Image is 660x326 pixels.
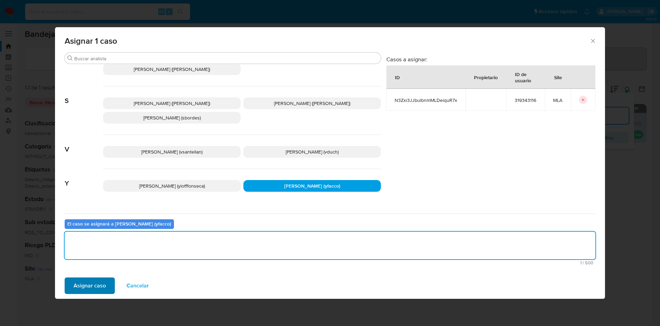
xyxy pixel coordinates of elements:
[67,220,171,227] b: El caso se asignará a [PERSON_NAME] (yfacco)
[387,69,408,85] div: ID
[466,69,506,85] div: Propietario
[243,180,381,192] div: [PERSON_NAME] (yfacco)
[243,97,381,109] div: [PERSON_NAME] ([PERSON_NAME])
[590,38,596,44] button: Cerrar ventana
[274,100,350,107] span: [PERSON_NAME] ([PERSON_NAME])
[515,97,537,103] span: 319343116
[243,146,381,158] div: [PERSON_NAME] (vduch)
[65,169,103,188] span: Y
[134,100,210,107] span: [PERSON_NAME] ([PERSON_NAME])
[286,148,339,155] span: [PERSON_NAME] (vduch)
[103,63,241,75] div: [PERSON_NAME] ([PERSON_NAME])
[67,55,73,61] button: Buscar
[134,66,210,73] span: [PERSON_NAME] ([PERSON_NAME])
[579,96,587,104] button: icon-button
[55,27,605,299] div: assign-modal
[65,277,115,294] button: Asignar caso
[65,86,103,105] span: S
[386,56,595,63] h3: Casos a asignar:
[118,277,158,294] button: Cancelar
[395,97,457,103] span: N3Zxi3JJbulbnmMLDeiquR7x
[143,114,201,121] span: [PERSON_NAME] (sbordes)
[553,97,562,103] span: MLA
[103,146,241,158] div: [PERSON_NAME] (vsantellan)
[65,135,103,154] span: V
[141,148,202,155] span: [PERSON_NAME] (vsantellan)
[74,278,106,293] span: Asignar caso
[546,69,570,85] div: Site
[126,278,149,293] span: Cancelar
[74,55,378,62] input: Buscar analista
[284,182,340,189] span: [PERSON_NAME] (yfacco)
[65,37,590,45] span: Asignar 1 caso
[139,182,205,189] span: [PERSON_NAME] (ylofffonseca)
[507,66,544,88] div: ID de usuario
[103,180,241,192] div: [PERSON_NAME] (ylofffonseca)
[103,97,241,109] div: [PERSON_NAME] ([PERSON_NAME])
[67,261,593,265] span: Máximo 500 caracteres
[103,112,241,124] div: [PERSON_NAME] (sbordes)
